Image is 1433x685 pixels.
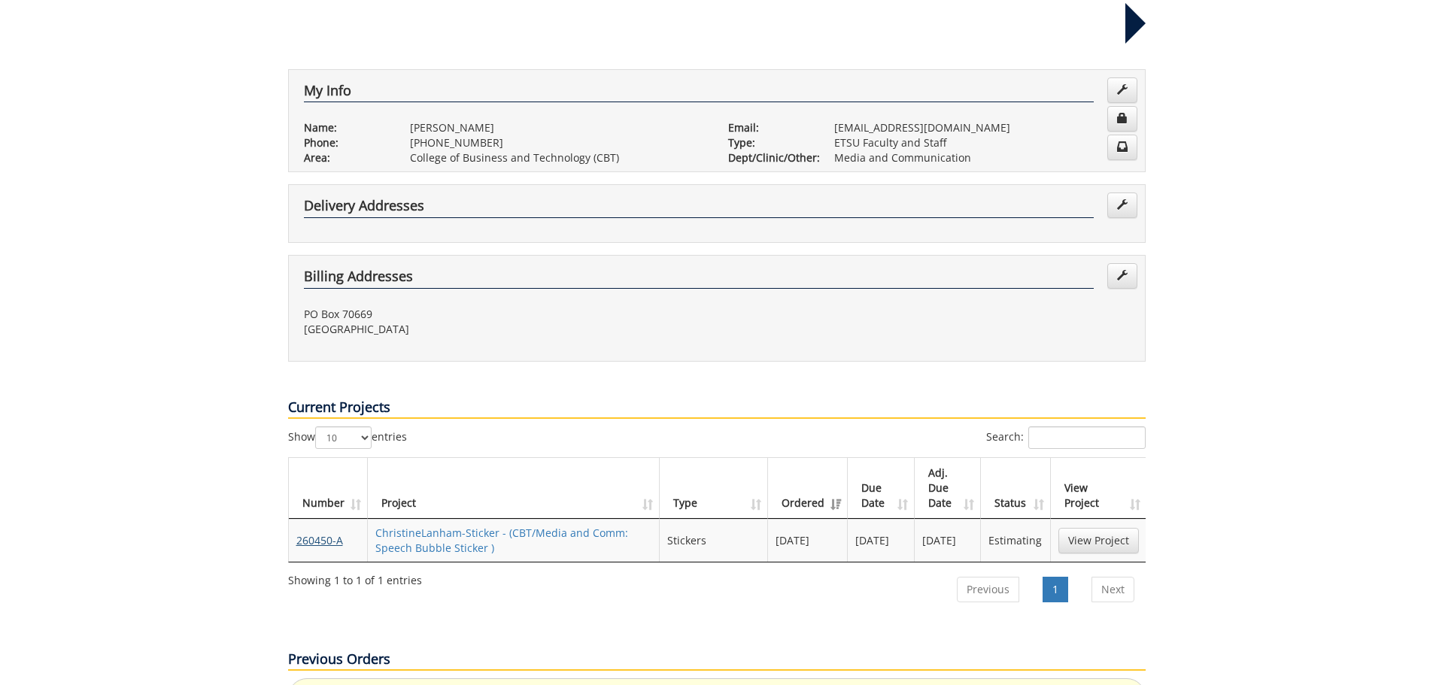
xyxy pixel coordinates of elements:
[1051,458,1146,519] th: View Project: activate to sort column ascending
[288,398,1146,419] p: Current Projects
[768,458,848,519] th: Ordered: activate to sort column ascending
[981,458,1050,519] th: Status: activate to sort column ascending
[304,322,706,337] p: [GEOGRAPHIC_DATA]
[296,533,343,547] a: 260450-A
[848,458,915,519] th: Due Date: activate to sort column ascending
[915,458,982,519] th: Adj. Due Date: activate to sort column ascending
[957,577,1019,602] a: Previous
[304,199,1094,218] h4: Delivery Addresses
[289,458,368,519] th: Number: activate to sort column ascending
[1091,577,1134,602] a: Next
[304,269,1094,289] h4: Billing Addresses
[1043,577,1068,602] a: 1
[1107,77,1137,103] a: Edit Info
[660,458,768,519] th: Type: activate to sort column ascending
[304,135,387,150] p: Phone:
[410,135,706,150] p: [PHONE_NUMBER]
[915,519,982,562] td: [DATE]
[1058,528,1139,553] a: View Project
[848,519,915,562] td: [DATE]
[768,519,848,562] td: [DATE]
[1107,135,1137,160] a: Change Communication Preferences
[834,150,1130,165] p: Media and Communication
[834,135,1130,150] p: ETSU Faculty and Staff
[986,426,1146,449] label: Search:
[1107,192,1137,218] a: Edit Addresses
[728,150,812,165] p: Dept/Clinic/Other:
[1107,263,1137,289] a: Edit Addresses
[1028,426,1146,449] input: Search:
[288,426,407,449] label: Show entries
[660,519,768,562] td: Stickers
[728,120,812,135] p: Email:
[410,120,706,135] p: [PERSON_NAME]
[304,83,1094,103] h4: My Info
[304,150,387,165] p: Area:
[288,650,1146,671] p: Previous Orders
[288,567,422,588] div: Showing 1 to 1 of 1 entries
[375,526,628,555] a: ChristineLanham-Sticker - (CBT/Media and Comm: Speech Bubble Sticker )
[304,120,387,135] p: Name:
[728,135,812,150] p: Type:
[981,519,1050,562] td: Estimating
[368,458,660,519] th: Project: activate to sort column ascending
[304,307,706,322] p: PO Box 70669
[1107,106,1137,132] a: Change Password
[315,426,372,449] select: Showentries
[410,150,706,165] p: College of Business and Technology (CBT)
[834,120,1130,135] p: [EMAIL_ADDRESS][DOMAIN_NAME]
